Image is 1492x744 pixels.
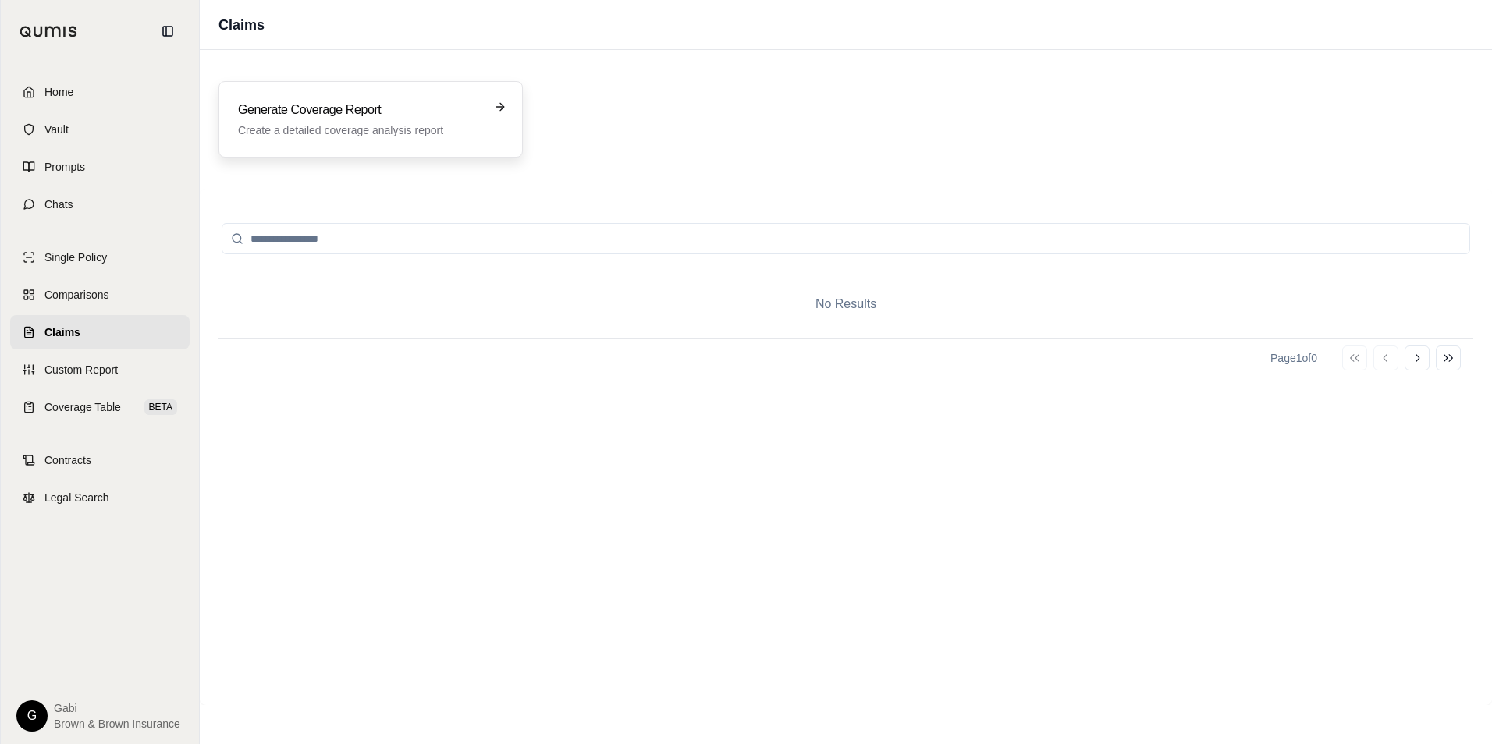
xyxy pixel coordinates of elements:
[1270,350,1317,366] div: Page 1 of 0
[10,278,190,312] a: Comparisons
[44,324,80,340] span: Claims
[10,353,190,387] a: Custom Report
[218,14,265,36] h1: Claims
[16,700,48,732] div: G
[44,122,69,137] span: Vault
[144,399,177,415] span: BETA
[10,112,190,147] a: Vault
[10,150,190,184] a: Prompts
[10,390,190,424] a: Coverage TableBETA
[10,315,190,349] a: Claims
[10,240,190,275] a: Single Policy
[44,399,121,415] span: Coverage Table
[44,250,107,265] span: Single Policy
[44,197,73,212] span: Chats
[10,480,190,515] a: Legal Search
[238,122,481,138] p: Create a detailed coverage analysis report
[44,362,118,377] span: Custom Report
[10,443,190,477] a: Contracts
[155,19,180,44] button: Collapse sidebar
[10,75,190,109] a: Home
[54,700,180,716] span: Gabi
[20,26,78,37] img: Qumis Logo
[44,84,73,100] span: Home
[44,490,109,505] span: Legal Search
[238,101,481,119] h3: Generate Coverage Report
[218,270,1473,338] div: No Results
[44,452,91,468] span: Contracts
[44,287,108,303] span: Comparisons
[44,159,85,175] span: Prompts
[10,187,190,221] a: Chats
[54,716,180,732] span: Brown & Brown Insurance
